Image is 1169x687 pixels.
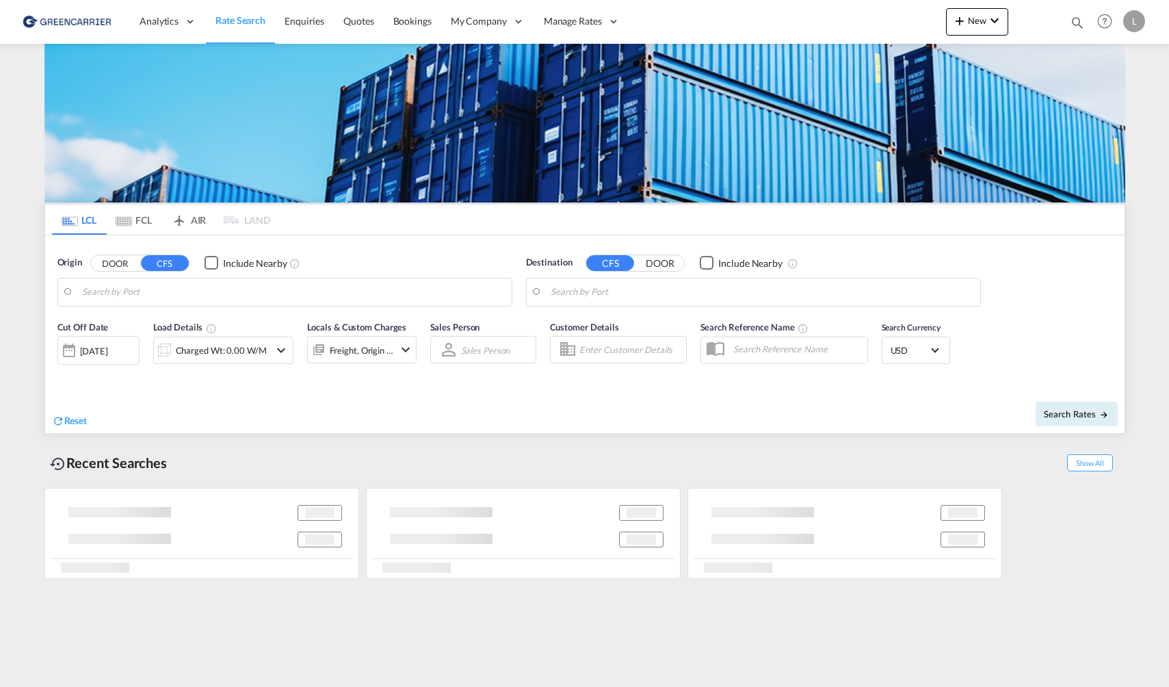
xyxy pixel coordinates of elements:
span: Customer Details [550,322,619,333]
button: CFS [586,255,634,271]
md-icon: icon-chevron-down [986,12,1003,29]
button: DOOR [636,255,684,271]
div: Freight Origin Destination [330,341,394,360]
md-icon: icon-plus 400-fg [951,12,968,29]
md-select: Select Currency: $ USDUnited States Dollar [889,340,943,360]
md-icon: icon-magnify [1070,15,1085,30]
div: Charged Wt: 0.00 W/M [176,341,267,360]
img: e39c37208afe11efa9cb1d7a6ea7d6f5.png [21,6,113,37]
span: My Company [451,14,507,28]
md-icon: icon-backup-restore [50,456,66,472]
span: Origin [57,256,82,270]
div: Origin DOOR CFS Checkbox No InkUnchecked: Ignores neighbouring ports when fetching rates.Checked ... [45,235,1125,433]
button: CFS [141,255,189,271]
md-tab-item: AIR [161,205,216,235]
md-select: Sales Person [460,340,512,360]
md-checkbox: Checkbox No Ink [700,256,783,270]
input: Search by Port [82,282,505,302]
div: L [1123,10,1145,32]
span: Manage Rates [544,14,602,28]
md-icon: Chargeable Weight [206,323,217,334]
button: icon-plus 400-fgNewicon-chevron-down [946,8,1008,36]
md-icon: Unchecked: Ignores neighbouring ports when fetching rates.Checked : Includes neighbouring ports w... [289,258,300,269]
span: New [951,15,1003,26]
md-icon: icon-airplane [171,212,187,222]
span: Enquiries [285,15,324,27]
div: [DATE] [57,336,140,365]
md-datepicker: Select [57,363,68,382]
div: Include Nearby [223,257,287,270]
span: USD [891,344,929,357]
span: Cut Off Date [57,322,109,333]
span: Reset [64,415,88,426]
div: Help [1093,10,1123,34]
div: icon-refreshReset [52,414,88,429]
md-tab-item: FCL [107,205,161,235]
input: Enter Customer Details [579,339,682,360]
input: Search by Port [551,282,973,302]
button: Search Ratesicon-arrow-right [1036,402,1118,426]
md-icon: Your search will be saved by the below given name [798,323,809,334]
span: Locals & Custom Charges [307,322,407,333]
span: Load Details [153,322,218,333]
span: Quotes [343,15,373,27]
input: Search Reference Name [726,339,867,359]
md-icon: Unchecked: Ignores neighbouring ports when fetching rates.Checked : Includes neighbouring ports w... [787,258,798,269]
span: Search Reference Name [700,322,809,333]
md-checkbox: Checkbox No Ink [205,256,287,270]
div: icon-magnify [1070,15,1085,36]
div: Recent Searches [44,448,173,478]
img: GreenCarrierFCL_LCL.png [44,44,1125,203]
div: Freight Origin Destinationicon-chevron-down [307,336,417,363]
span: Help [1093,10,1116,33]
span: Rate Search [215,14,265,26]
md-pagination-wrapper: Use the left and right arrow keys to navigate between tabs [52,205,271,235]
md-icon: icon-chevron-down [273,342,289,359]
md-icon: icon-arrow-right [1099,410,1109,419]
md-tab-item: LCL [52,205,107,235]
md-icon: icon-refresh [52,415,64,427]
span: Search Currency [882,322,941,333]
div: [DATE] [80,345,108,357]
span: Bookings [393,15,432,27]
md-icon: icon-chevron-down [397,341,414,358]
span: Sales Person [430,322,480,333]
div: Include Nearby [718,257,783,270]
span: Destination [526,256,573,270]
span: Search Rates [1044,409,1109,419]
button: DOOR [91,255,139,271]
span: Analytics [140,14,179,28]
div: Charged Wt: 0.00 W/Micon-chevron-down [153,337,293,364]
span: Show All [1067,454,1112,471]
